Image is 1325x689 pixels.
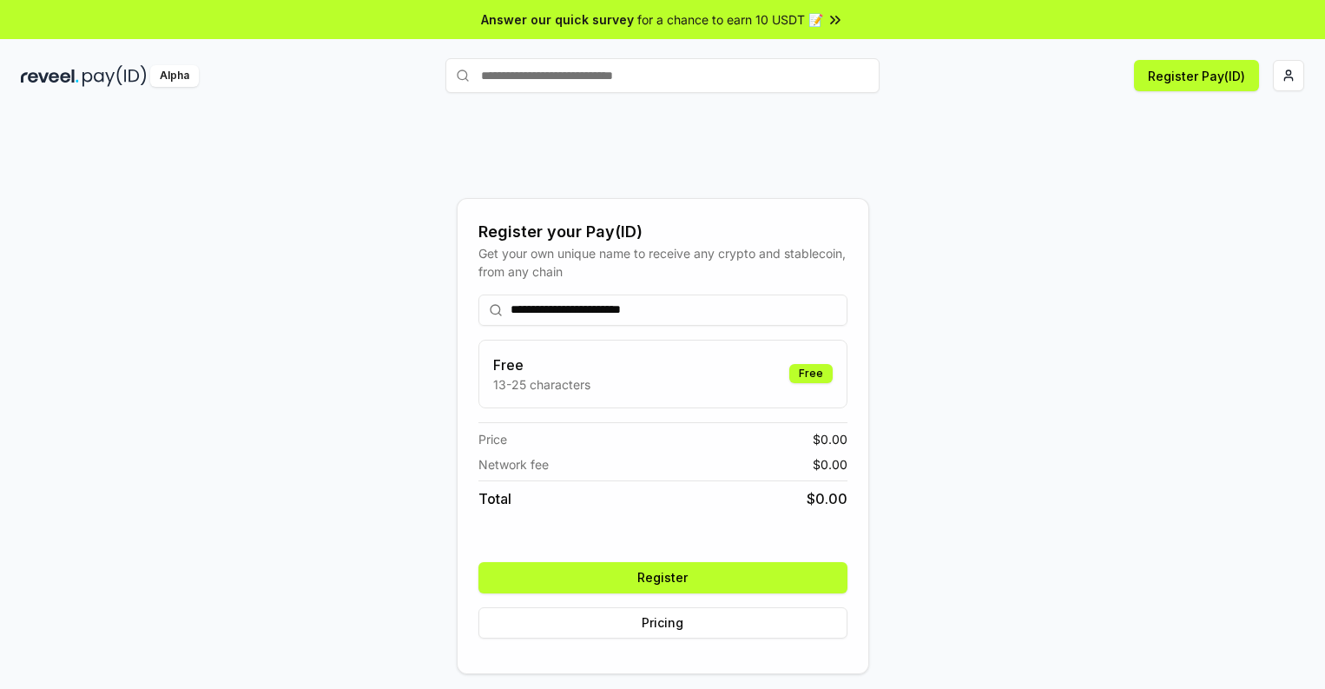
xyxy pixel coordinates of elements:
[807,488,847,509] span: $ 0.00
[478,430,507,448] span: Price
[478,220,847,244] div: Register your Pay(ID)
[813,455,847,474] span: $ 0.00
[478,455,549,474] span: Network fee
[493,354,590,375] h3: Free
[637,10,823,29] span: for a chance to earn 10 USDT 📝
[478,562,847,593] button: Register
[789,364,833,383] div: Free
[150,65,199,87] div: Alpha
[813,430,847,448] span: $ 0.00
[21,65,79,87] img: reveel_dark
[493,375,590,394] p: 13-25 characters
[478,488,511,509] span: Total
[82,65,147,87] img: pay_id
[478,607,847,639] button: Pricing
[478,244,847,281] div: Get your own unique name to receive any crypto and stablecoin, from any chain
[1134,60,1259,91] button: Register Pay(ID)
[481,10,634,29] span: Answer our quick survey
